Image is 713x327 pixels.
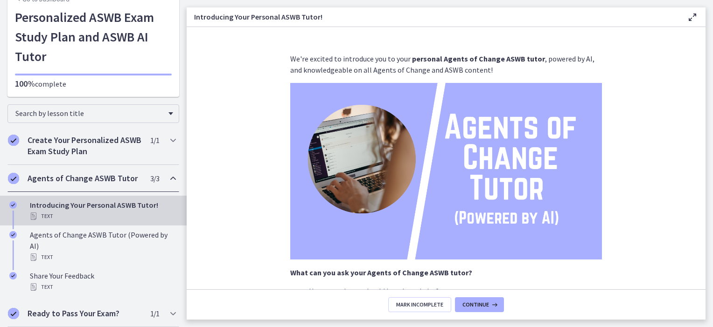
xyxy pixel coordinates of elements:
[8,308,19,319] i: Completed
[9,201,17,209] i: Completed
[30,270,175,293] div: Share Your Feedback
[30,199,175,222] div: Introducing Your Personal ASWB Tutor!
[30,211,175,222] div: Text
[28,135,141,157] h2: Create Your Personalized ASWB Exam Study Plan
[15,78,172,89] p: complete
[9,231,17,238] i: Completed
[150,173,159,184] span: 3 / 3
[9,272,17,279] i: Completed
[290,268,472,277] strong: What can you ask your Agents of Change ASWB tutor?
[15,78,35,89] span: 100%
[30,229,175,263] div: Agents of Change ASWB Tutor (Powered by AI)
[412,54,545,63] strong: personal Agents of Change ASWB tutor
[290,53,602,75] p: We're excited to introduce you to your , powered by AI, and knowledgeable on all Agents of Change...
[28,308,141,319] h2: Ready to Pass Your Exam?
[309,286,602,297] li: How many hours should I study each day?
[30,281,175,293] div: Text
[15,7,172,66] h1: Personalized ASWB Exam Study Plan and ASWB AI Tutor
[15,109,164,118] span: Search by lesson title
[8,173,19,184] i: Completed
[462,301,489,308] span: Continue
[30,252,175,263] div: Text
[7,104,179,123] div: Search by lesson title
[28,173,141,184] h2: Agents of Change ASWB Tutor
[290,83,602,259] img: Agents_of_Change_Tutor.png
[150,308,159,319] span: 1 / 1
[455,297,504,312] button: Continue
[388,297,451,312] button: Mark Incomplete
[8,135,19,146] i: Completed
[194,11,672,22] h3: Introducing Your Personal ASWB Tutor!
[396,301,443,308] span: Mark Incomplete
[150,135,159,146] span: 1 / 1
